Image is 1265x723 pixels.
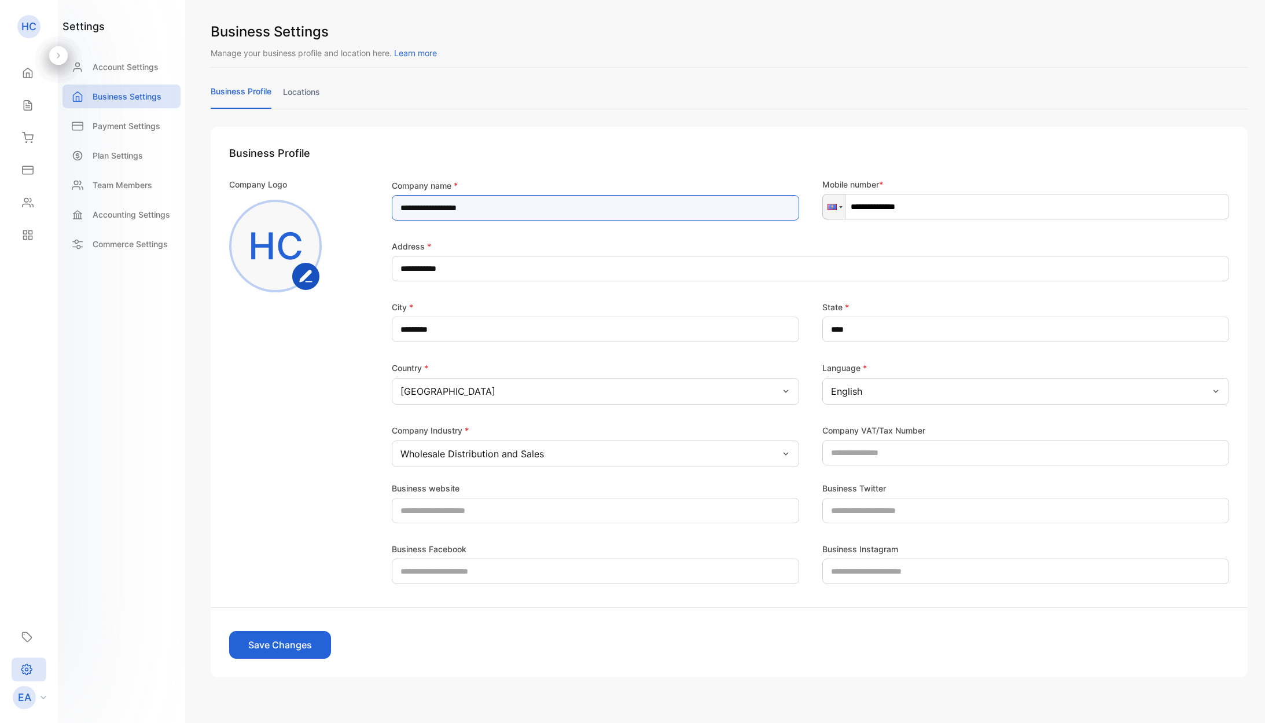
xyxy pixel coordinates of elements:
label: Country [392,363,428,373]
label: City [392,301,413,313]
p: HC [21,19,36,34]
a: Plan Settings [62,144,181,167]
a: Accounting Settings [62,203,181,226]
p: HC [248,218,303,274]
a: Business Settings [62,85,181,108]
a: Account Settings [62,55,181,79]
p: Plan Settings [93,149,143,162]
a: Team Members [62,173,181,197]
label: Business Twitter [822,482,886,494]
p: Payment Settings [93,120,160,132]
p: English [831,384,862,398]
button: Save Changes [229,631,331,659]
a: Commerce Settings [62,232,181,256]
label: Business Instagram [822,543,898,555]
p: Business Settings [93,90,161,102]
h1: Business Profile [229,145,1229,161]
label: Business Facebook [392,543,466,555]
p: Manage your business profile and location here. [211,47,1248,59]
label: Address [392,240,431,252]
h1: Business Settings [211,21,1248,42]
label: State [822,301,849,313]
p: Team Members [93,179,152,191]
label: Company name [392,179,458,192]
a: Payment Settings [62,114,181,138]
p: [GEOGRAPHIC_DATA] [400,384,495,398]
p: Mobile number [822,178,1230,190]
a: locations [283,86,320,108]
a: business profile [211,85,271,109]
span: Learn more [394,48,437,58]
p: Wholesale Distribution and Sales [400,447,544,461]
p: Commerce Settings [93,238,168,250]
p: Company Logo [229,178,287,190]
label: Company VAT/Tax Number [822,424,925,436]
label: Company Industry [392,425,469,435]
label: Language [822,363,867,373]
label: Business website [392,482,459,494]
p: EA [18,690,31,705]
p: Accounting Settings [93,208,170,221]
p: Account Settings [93,61,159,73]
div: Guam: + 1671 [823,194,845,219]
h1: settings [62,19,105,34]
